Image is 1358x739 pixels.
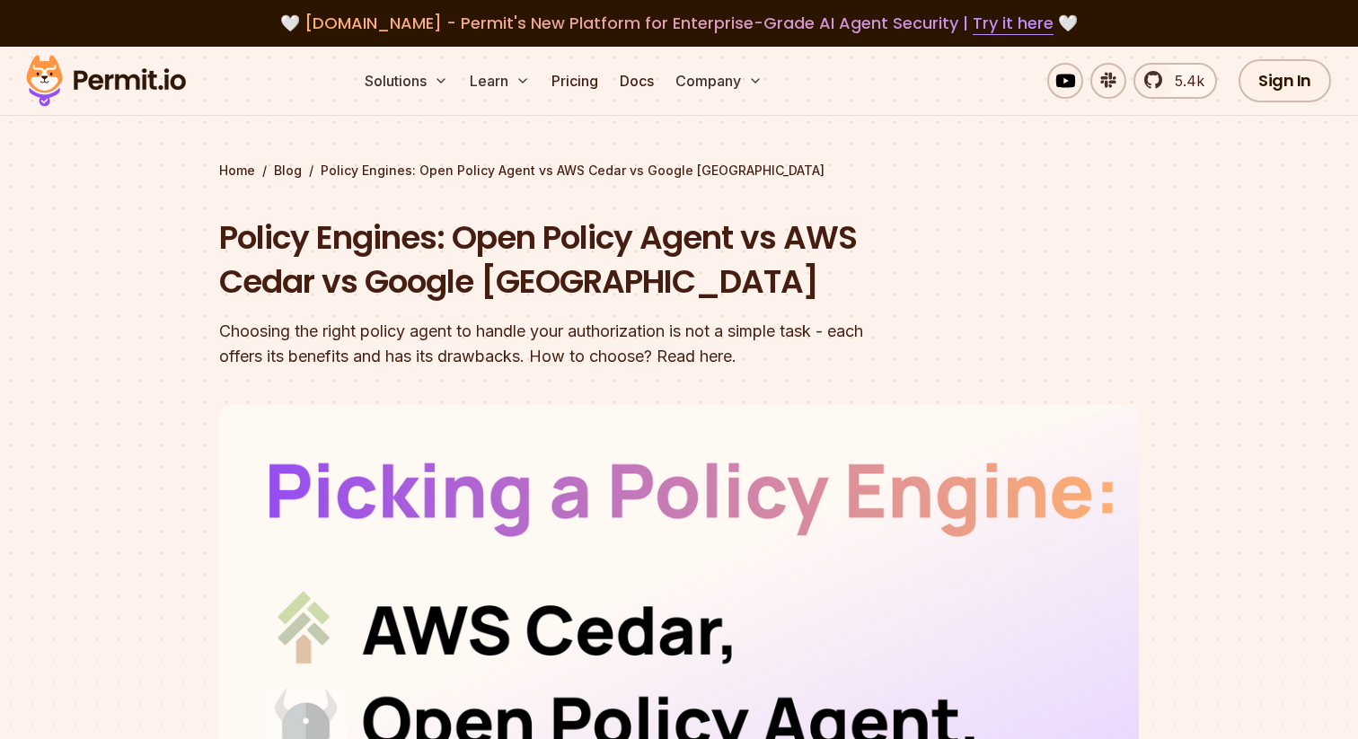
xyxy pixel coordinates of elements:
[544,63,605,99] a: Pricing
[973,12,1054,35] a: Try it here
[1164,70,1204,92] span: 5.4k
[463,63,537,99] button: Learn
[1133,63,1217,99] a: 5.4k
[1239,59,1331,102] a: Sign In
[219,216,909,304] h1: Policy Engines: Open Policy Agent vs AWS Cedar vs Google [GEOGRAPHIC_DATA]
[18,50,194,111] img: Permit logo
[274,162,302,180] a: Blog
[219,162,1139,180] div: / /
[304,12,1054,34] span: [DOMAIN_NAME] - Permit's New Platform for Enterprise-Grade AI Agent Security |
[613,63,661,99] a: Docs
[219,319,909,369] div: Choosing the right policy agent to handle your authorization is not a simple task - each offers i...
[43,11,1315,36] div: 🤍 🤍
[219,162,255,180] a: Home
[668,63,770,99] button: Company
[357,63,455,99] button: Solutions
